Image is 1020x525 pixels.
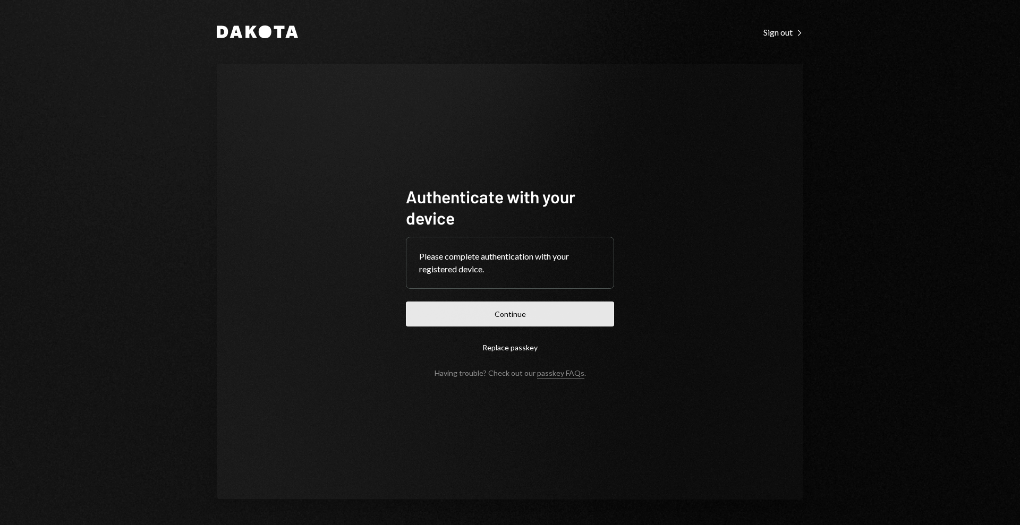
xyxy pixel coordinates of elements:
[537,368,584,378] a: passkey FAQs
[435,368,586,377] div: Having trouble? Check out our .
[763,27,803,38] div: Sign out
[406,302,614,326] button: Continue
[406,186,614,228] h1: Authenticate with your device
[419,250,601,276] div: Please complete authentication with your registered device.
[763,26,803,38] a: Sign out
[406,335,614,360] button: Replace passkey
